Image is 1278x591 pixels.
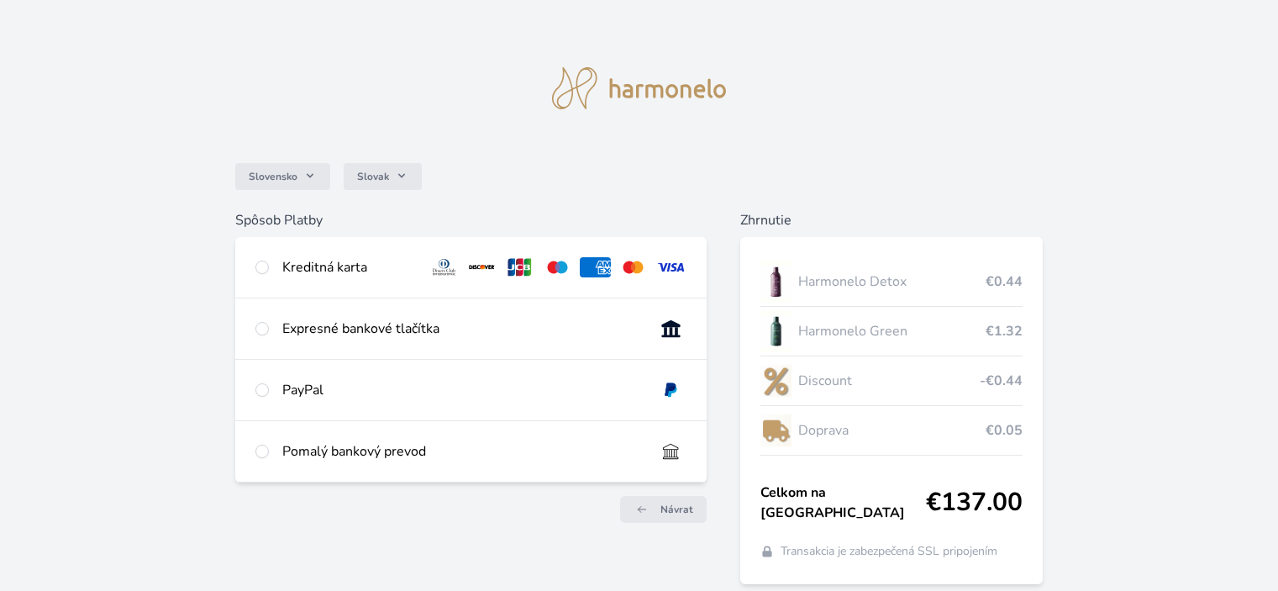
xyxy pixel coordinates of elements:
a: Návrat [620,496,707,523]
span: €0.44 [986,272,1023,292]
span: €137.00 [926,488,1023,518]
div: Pomalý bankový prevod [282,441,641,462]
span: Slovak [357,170,389,183]
span: €1.32 [986,321,1023,341]
h6: Spôsob Platby [235,210,706,230]
span: Discount [798,371,979,391]
img: mc.svg [618,257,649,277]
img: CLEAN_GREEN_se_stinem_x-lo.jpg [760,310,792,352]
div: PayPal [282,380,641,400]
span: Celkom na [GEOGRAPHIC_DATA] [760,483,926,523]
span: Harmonelo Detox [798,272,985,292]
img: jcb.svg [504,257,535,277]
span: Doprava [798,420,985,441]
img: visa.svg [655,257,686,277]
span: Harmonelo Green [798,321,985,341]
button: Slovensko [235,163,330,190]
span: Návrat [660,503,693,516]
img: delivery-lo.png [760,409,792,451]
img: logo.svg [552,67,727,109]
div: Kreditná karta [282,257,415,277]
img: discount-lo.png [760,360,792,402]
img: onlineBanking_SK.svg [655,319,686,339]
span: €0.05 [986,420,1023,441]
img: DETOX_se_stinem_x-lo.jpg [760,261,792,303]
img: maestro.svg [542,257,573,277]
img: paypal.svg [655,380,686,400]
img: diners.svg [429,257,460,277]
img: bankTransfer_IBAN.svg [655,441,686,462]
span: Transakcia je zabezpečená SSL pripojením [781,543,997,560]
div: Expresné bankové tlačítka [282,319,641,339]
img: amex.svg [580,257,611,277]
span: -€0.44 [980,371,1023,391]
img: discover.svg [466,257,497,277]
button: Slovak [344,163,422,190]
h6: Zhrnutie [740,210,1043,230]
span: Slovensko [249,170,297,183]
